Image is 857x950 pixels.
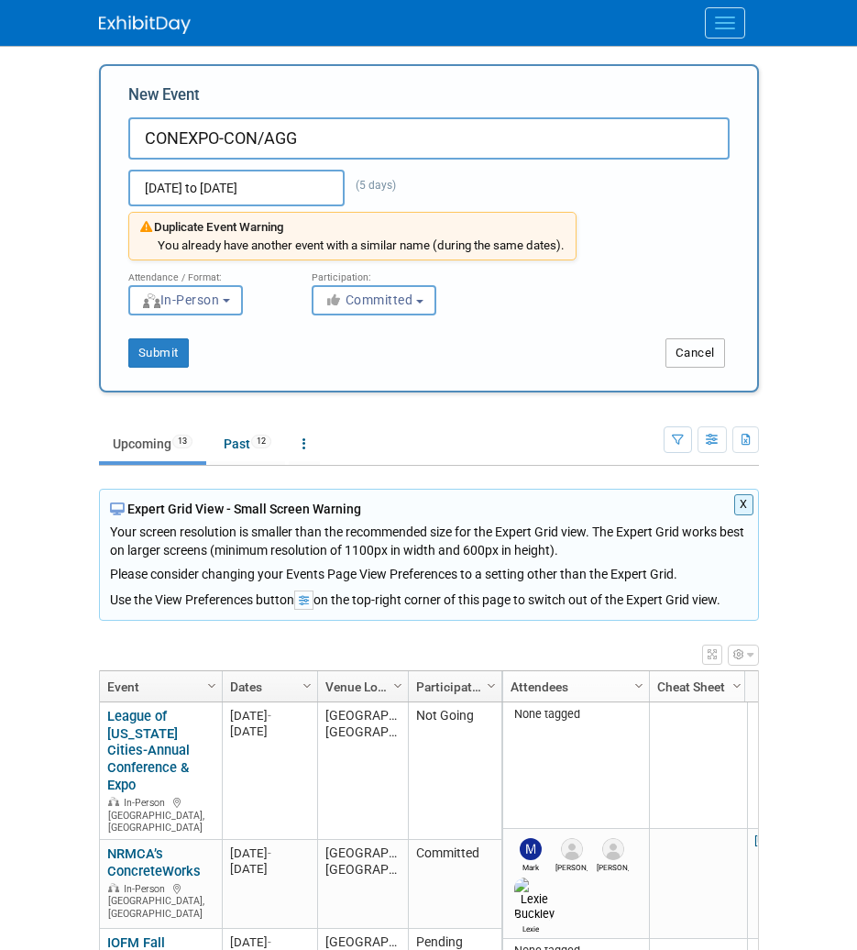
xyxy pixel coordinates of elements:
div: Lexie Buckley [514,922,546,933]
input: Name of Trade Show / Conference [128,117,730,160]
img: In-Person Event [108,883,119,892]
td: [GEOGRAPHIC_DATA], [GEOGRAPHIC_DATA] [317,840,408,929]
div: [DATE] [230,845,309,861]
a: League of [US_STATE] Cities-Annual Conference & Expo [107,708,190,794]
div: [DATE] [230,724,309,739]
a: Event [107,671,210,702]
a: Column Settings [727,671,747,699]
a: Column Settings [297,671,317,699]
td: [GEOGRAPHIC_DATA], [GEOGRAPHIC_DATA] [317,702,408,840]
a: Column Settings [481,671,501,699]
img: In-Person Event [108,797,119,806]
img: Lexie Buckley [514,878,555,922]
a: NRMCA’s ConcreteWorks [107,845,201,879]
div: Shaun Garrison [555,860,588,872]
span: In-Person [124,883,170,895]
div: Duplicate Event Warning [140,219,565,237]
span: In-Person [124,797,170,809]
div: Mark Buckley [514,860,546,872]
div: Attendance / Format: [128,260,284,284]
div: Your screen resolution is smaller than the recommended size for the Expert Grid view. The Expert ... [110,518,748,583]
button: Submit [128,338,189,368]
a: Venue Location [325,671,396,702]
span: Column Settings [300,679,314,693]
span: Column Settings [204,679,219,693]
span: - [268,935,271,949]
div: None tagged [510,707,642,722]
span: Column Settings [730,679,744,693]
div: You already have another event with a similar name (during the same dates). [158,238,565,253]
span: Column Settings [390,679,405,693]
div: Participation: [312,260,467,284]
div: [DATE] [230,861,309,877]
div: [DATE] [230,934,309,950]
img: Bret Forster [602,838,624,860]
div: Expert Grid View - Small Screen Warning [110,500,748,518]
span: (5 days) [345,179,396,192]
button: Menu [705,7,745,39]
a: Column Settings [629,671,649,699]
img: Shaun Garrison [561,838,583,860]
img: ExhibitDay [99,16,191,34]
div: [GEOGRAPHIC_DATA], [GEOGRAPHIC_DATA] [107,880,214,921]
a: Dates [230,671,305,702]
button: Cancel [665,338,725,368]
a: Participation [416,671,489,702]
a: Attendees [511,671,637,702]
label: New Event [128,84,200,113]
a: Column Settings [388,671,408,699]
td: Committed [408,840,501,929]
div: Use the View Preferences button on the top-right corner of this page to switch out of the Expert ... [110,583,748,610]
a: Column Settings [202,671,222,699]
span: 13 [172,435,192,448]
span: - [268,709,271,723]
div: Bret Forster [597,860,629,872]
span: - [268,846,271,860]
span: Column Settings [632,679,646,693]
input: Start Date - End Date [128,170,345,206]
button: X [734,494,753,515]
span: Committed [324,293,413,307]
a: Upcoming13 [99,426,206,461]
div: [GEOGRAPHIC_DATA], [GEOGRAPHIC_DATA] [107,794,214,834]
a: Cheat Sheet [657,671,735,702]
button: In-Person [128,285,243,315]
button: Committed [312,285,436,315]
img: Mark Buckley [520,838,542,860]
td: Not Going [408,702,501,840]
span: In-Person [141,293,220,307]
span: Column Settings [484,679,499,693]
div: Please consider changing your Events Page View Preferences to a setting other than the Expert Grid. [110,559,748,583]
div: [DATE] [230,708,309,724]
a: Past12 [210,426,285,461]
span: 12 [251,435,271,448]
